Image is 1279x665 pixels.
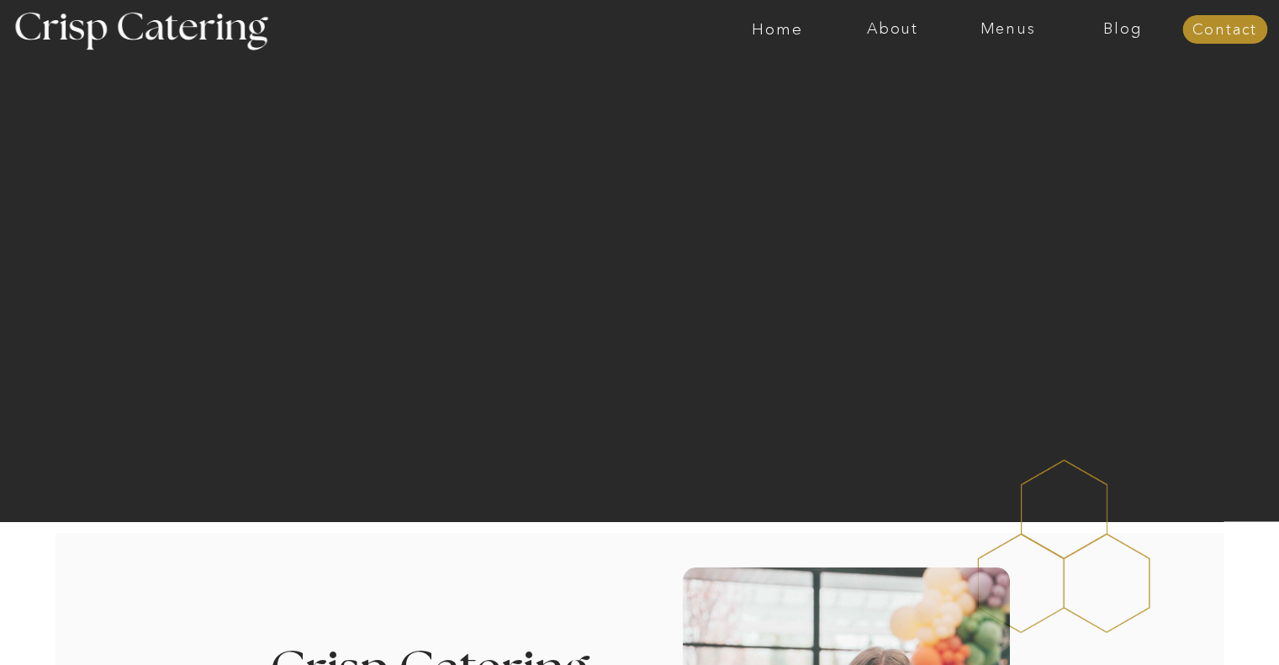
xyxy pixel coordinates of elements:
a: Menus [950,21,1065,38]
a: Home [720,21,835,38]
a: About [835,21,950,38]
iframe: podium webchat widget bubble [1111,581,1279,665]
a: Contact [1182,22,1267,39]
a: Blog [1065,21,1181,38]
